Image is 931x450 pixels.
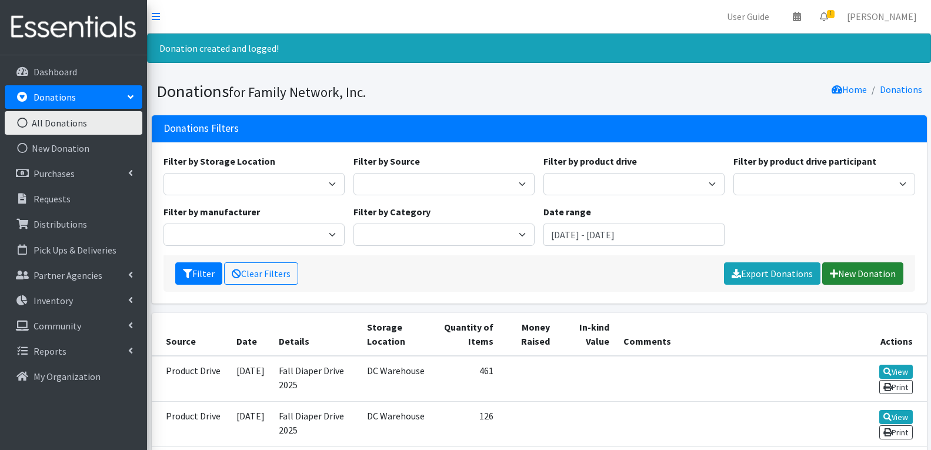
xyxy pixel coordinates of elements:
a: All Donations [5,111,142,135]
a: 1 [810,5,837,28]
p: Reports [34,345,66,357]
small: for Family Network, Inc. [229,84,366,101]
button: Filter [175,262,222,285]
td: DC Warehouse [360,401,432,446]
td: Fall Diaper Drive 2025 [272,356,360,402]
h1: Donations [156,81,535,102]
a: Reports [5,339,142,363]
a: User Guide [718,5,779,28]
a: Print [879,380,913,394]
td: 126 [432,401,501,446]
label: Filter by product drive [543,154,637,168]
th: Storage Location [360,313,432,356]
label: Date range [543,205,591,219]
label: Filter by manufacturer [163,205,260,219]
a: View [879,410,913,424]
td: Product Drive [152,401,229,446]
label: Filter by Source [353,154,420,168]
p: Community [34,320,81,332]
a: Community [5,314,142,338]
th: Actions [857,313,927,356]
th: Quantity of Items [432,313,501,356]
th: In-kind Value [557,313,616,356]
label: Filter by product drive participant [733,154,876,168]
a: Clear Filters [224,262,298,285]
a: Print [879,425,913,439]
th: Date [229,313,272,356]
p: Partner Agencies [34,269,102,281]
a: Requests [5,187,142,211]
td: Product Drive [152,356,229,402]
td: Fall Diaper Drive 2025 [272,401,360,446]
a: Home [832,84,867,95]
a: Distributions [5,212,142,236]
p: Pick Ups & Deliveries [34,244,116,256]
a: Donations [5,85,142,109]
a: Inventory [5,289,142,312]
a: Purchases [5,162,142,185]
p: Distributions [34,218,87,230]
td: [DATE] [229,356,272,402]
label: Filter by Category [353,205,431,219]
p: Purchases [34,168,75,179]
a: [PERSON_NAME] [837,5,926,28]
a: Export Donations [724,262,820,285]
div: Donation created and logged! [147,34,931,63]
a: Partner Agencies [5,264,142,287]
a: Donations [880,84,922,95]
td: [DATE] [229,401,272,446]
th: Source [152,313,229,356]
p: My Organization [34,371,101,382]
span: 1 [827,10,835,18]
td: 461 [432,356,501,402]
td: DC Warehouse [360,356,432,402]
a: Pick Ups & Deliveries [5,238,142,262]
p: Donations [34,91,76,103]
a: My Organization [5,365,142,388]
th: Money Raised [500,313,556,356]
input: January 1, 2011 - December 31, 2011 [543,224,725,246]
h3: Donations Filters [163,122,239,135]
a: Dashboard [5,60,142,84]
p: Requests [34,193,71,205]
p: Inventory [34,295,73,306]
img: HumanEssentials [5,8,142,47]
th: Comments [616,313,857,356]
a: View [879,365,913,379]
a: New Donation [822,262,903,285]
th: Details [272,313,360,356]
p: Dashboard [34,66,77,78]
label: Filter by Storage Location [163,154,275,168]
a: New Donation [5,136,142,160]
